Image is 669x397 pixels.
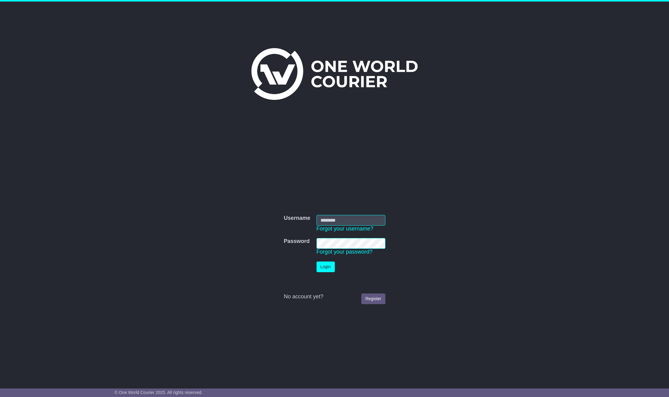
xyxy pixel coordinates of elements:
[284,215,310,222] label: Username
[284,293,385,300] div: No account yet?
[251,48,418,100] img: One World
[317,249,373,255] a: Forgot your password?
[115,390,203,395] span: © One World Courier 2025. All rights reserved.
[361,293,385,304] a: Register
[284,238,310,245] label: Password
[317,262,335,272] button: Login
[317,226,373,232] a: Forgot your username?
